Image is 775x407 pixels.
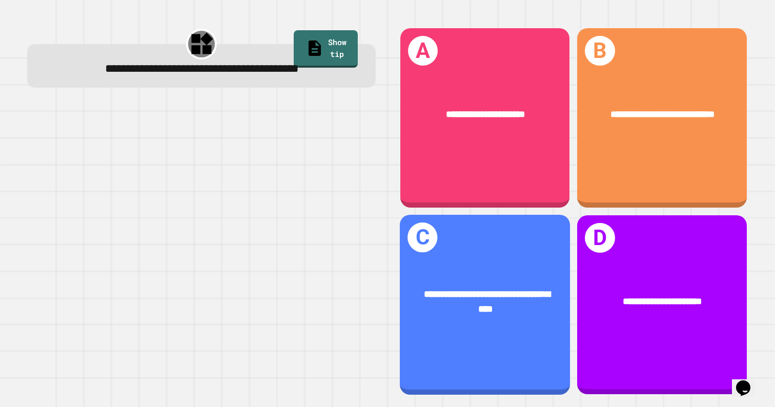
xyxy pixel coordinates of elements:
[408,36,438,66] h1: A
[585,36,615,66] h1: B
[407,222,438,253] h1: C
[294,30,358,68] a: Show tip
[732,366,765,397] iframe: chat widget
[585,223,615,253] h1: D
